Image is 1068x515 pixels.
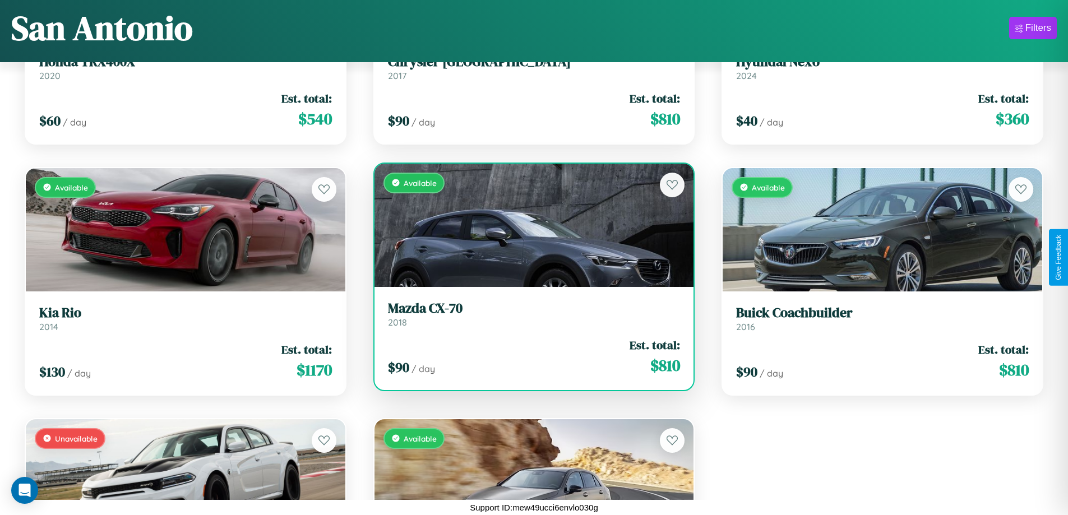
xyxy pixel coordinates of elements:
[404,434,437,443] span: Available
[736,54,1029,81] a: Hyundai Nexo2024
[63,117,86,128] span: / day
[39,321,58,332] span: 2014
[630,337,680,353] span: Est. total:
[760,368,783,379] span: / day
[760,117,783,128] span: / day
[388,317,407,328] span: 2018
[650,354,680,377] span: $ 810
[388,358,409,377] span: $ 90
[388,54,681,70] h3: Chrysler [GEOGRAPHIC_DATA]
[39,363,65,381] span: $ 130
[388,54,681,81] a: Chrysler [GEOGRAPHIC_DATA]2017
[736,363,757,381] span: $ 90
[281,341,332,358] span: Est. total:
[752,183,785,192] span: Available
[388,300,681,328] a: Mazda CX-702018
[55,434,98,443] span: Unavailable
[470,500,598,515] p: Support ID: mew49ucci6envlo030g
[412,363,435,374] span: / day
[39,305,332,321] h3: Kia Rio
[736,305,1029,332] a: Buick Coachbuilder2016
[388,300,681,317] h3: Mazda CX-70
[412,117,435,128] span: / day
[67,368,91,379] span: / day
[650,108,680,130] span: $ 810
[388,112,409,130] span: $ 90
[281,90,332,106] span: Est. total:
[736,54,1029,70] h3: Hyundai Nexo
[404,178,437,188] span: Available
[39,305,332,332] a: Kia Rio2014
[11,477,38,504] div: Open Intercom Messenger
[1025,22,1051,34] div: Filters
[11,5,193,51] h1: San Antonio
[996,108,1029,130] span: $ 360
[298,108,332,130] span: $ 540
[736,305,1029,321] h3: Buick Coachbuilder
[39,54,332,70] h3: Honda TRX400X
[55,183,88,192] span: Available
[39,112,61,130] span: $ 60
[630,90,680,106] span: Est. total:
[1009,17,1057,39] button: Filters
[978,90,1029,106] span: Est. total:
[39,54,332,81] a: Honda TRX400X2020
[297,359,332,381] span: $ 1170
[978,341,1029,358] span: Est. total:
[1055,235,1062,280] div: Give Feedback
[388,70,406,81] span: 2017
[39,70,61,81] span: 2020
[736,112,757,130] span: $ 40
[736,321,755,332] span: 2016
[999,359,1029,381] span: $ 810
[736,70,757,81] span: 2024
